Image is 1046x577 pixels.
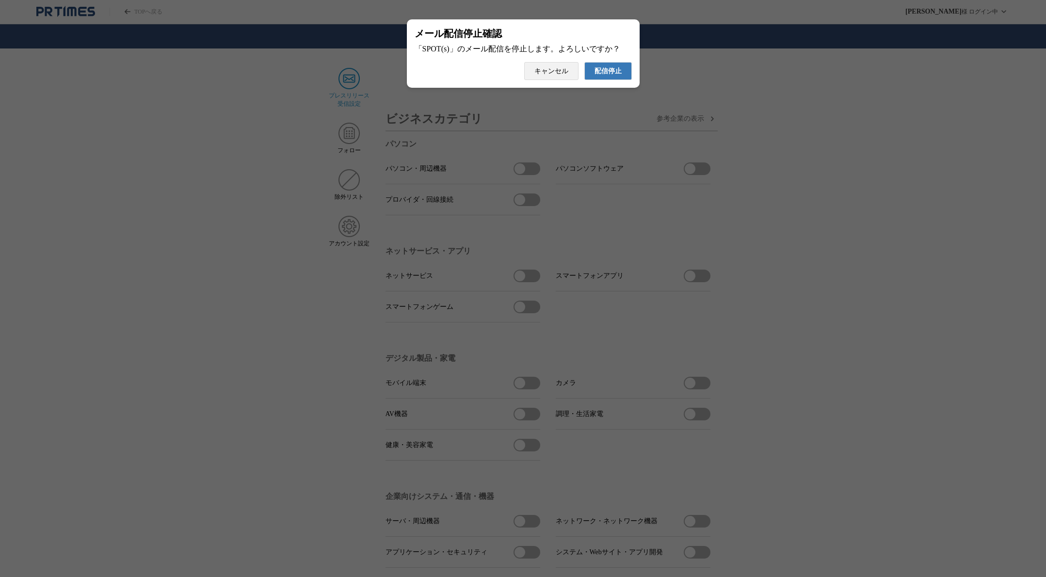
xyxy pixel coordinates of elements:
button: キャンセル [524,62,579,80]
span: メール配信停止確認 [415,27,502,40]
span: キャンセル [534,67,568,76]
span: 配信停止 [595,67,622,76]
div: 「SPOT(s)」のメール配信を停止します。よろしいですか？ [415,44,632,54]
button: 配信停止 [584,62,632,80]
